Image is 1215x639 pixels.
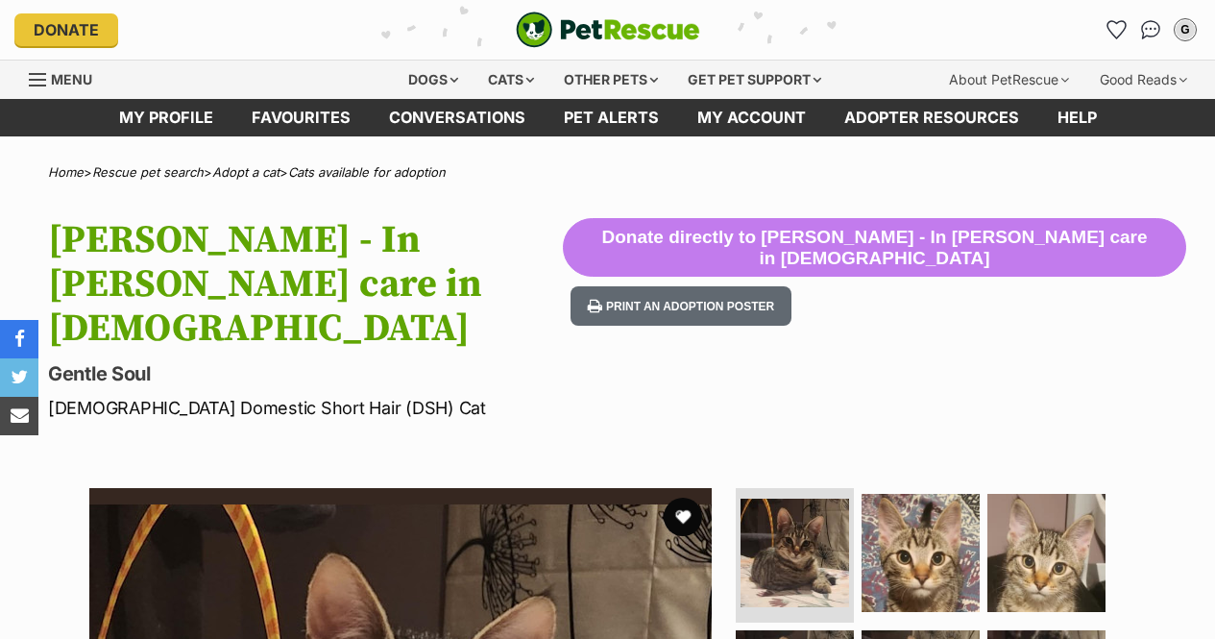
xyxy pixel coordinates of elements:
[232,99,370,136] a: Favourites
[100,99,232,136] a: My profile
[563,218,1186,278] button: Donate directly to [PERSON_NAME] - In [PERSON_NAME] care in [DEMOGRAPHIC_DATA]
[1141,20,1161,39] img: chat-41dd97257d64d25036548639549fe6c8038ab92f7586957e7f3b1b290dea8141.svg
[741,499,849,607] img: Photo of Cornelius In Foster Care In Templestowe
[987,494,1106,612] img: Photo of Cornelius In Foster Care In Templestowe
[212,164,279,180] a: Adopt a cat
[571,286,791,326] button: Print an adoption poster
[395,61,472,99] div: Dogs
[1086,61,1201,99] div: Good Reads
[1135,14,1166,45] a: Conversations
[664,498,702,536] button: favourite
[1038,99,1116,136] a: Help
[370,99,545,136] a: conversations
[51,71,92,87] span: Menu
[678,99,825,136] a: My account
[14,13,118,46] a: Donate
[1101,14,1201,45] ul: Account quick links
[550,61,671,99] div: Other pets
[29,61,106,95] a: Menu
[474,61,547,99] div: Cats
[936,61,1082,99] div: About PetRescue
[545,99,678,136] a: Pet alerts
[862,494,980,612] img: Photo of Cornelius In Foster Care In Templestowe
[48,395,563,421] p: [DEMOGRAPHIC_DATA] Domestic Short Hair (DSH) Cat
[48,360,563,387] p: Gentle Soul
[1176,20,1195,39] div: G
[1170,14,1201,45] button: My account
[92,164,204,180] a: Rescue pet search
[516,12,700,48] img: logo-cat-932fe2b9b8326f06289b0f2fb663e598f794de774fb13d1741a6617ecf9a85b4.svg
[288,164,446,180] a: Cats available for adoption
[1101,14,1131,45] a: Favourites
[674,61,835,99] div: Get pet support
[825,99,1038,136] a: Adopter resources
[48,218,563,351] h1: [PERSON_NAME] - In [PERSON_NAME] care in [DEMOGRAPHIC_DATA]
[516,12,700,48] a: PetRescue
[48,164,84,180] a: Home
